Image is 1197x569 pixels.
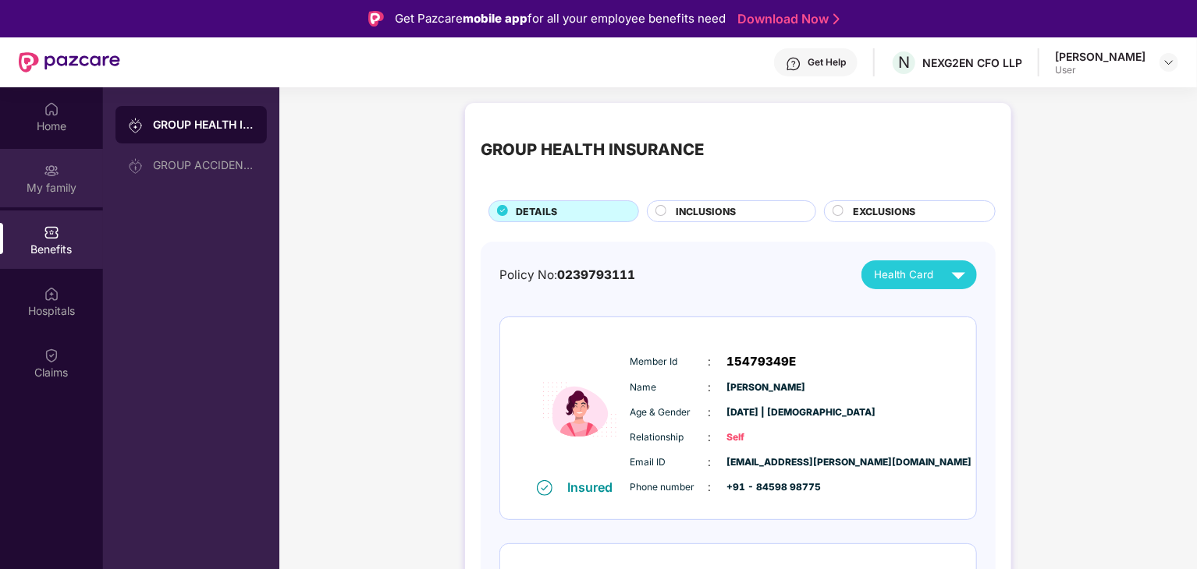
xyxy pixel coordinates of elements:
span: INCLUSIONS [676,204,736,219]
span: Phone number [630,480,709,495]
img: svg+xml;base64,PHN2ZyBpZD0iSGVscC0zMngzMiIgeG1sbnM9Imh0dHA6Ly93d3cudzMub3JnLzIwMDAvc3ZnIiB3aWR0aD... [786,56,801,72]
img: svg+xml;base64,PHN2ZyB4bWxucz0iaHR0cDovL3d3dy53My5vcmcvMjAwMC9zdmciIHdpZHRoPSIxNiIgaGVpZ2h0PSIxNi... [537,480,552,496]
div: GROUP ACCIDENTAL INSURANCE [153,159,254,171]
span: N [898,53,910,72]
span: : [709,429,712,446]
span: 15479349E [727,352,797,371]
span: Self [727,430,805,445]
button: Health Card [861,260,977,289]
span: 0239793111 [557,267,635,282]
div: GROUP HEALTH INSURANCE [153,117,254,133]
div: NEXG2EN CFO LLP [922,55,1022,70]
img: svg+xml;base64,PHN2ZyBpZD0iQ2xhaW0iIHhtbG5zPSJodHRwOi8vd3d3LnczLm9yZy8yMDAwL3N2ZyIgd2lkdGg9IjIwIi... [44,348,59,363]
img: icon [533,341,627,479]
span: DETAILS [516,204,557,219]
span: [EMAIL_ADDRESS][PERSON_NAME][DOMAIN_NAME] [727,455,805,470]
div: Insured [568,479,623,495]
span: Relationship [630,430,709,445]
img: svg+xml;base64,PHN2ZyB3aWR0aD0iMjAiIGhlaWdodD0iMjAiIHZpZXdCb3g9IjAgMCAyMCAyMCIgZmlsbD0ibm9uZSIgeG... [128,118,144,133]
img: svg+xml;base64,PHN2ZyBpZD0iSG9zcGl0YWxzIiB4bWxucz0iaHR0cDovL3d3dy53My5vcmcvMjAwMC9zdmciIHdpZHRoPS... [44,286,59,302]
img: svg+xml;base64,PHN2ZyBpZD0iRHJvcGRvd24tMzJ4MzIiIHhtbG5zPSJodHRwOi8vd3d3LnczLm9yZy8yMDAwL3N2ZyIgd2... [1163,56,1175,69]
span: Name [630,380,709,395]
img: svg+xml;base64,PHN2ZyB4bWxucz0iaHR0cDovL3d3dy53My5vcmcvMjAwMC9zdmciIHZpZXdCb3g9IjAgMCAyNCAyNCIgd2... [945,261,972,288]
img: svg+xml;base64,PHN2ZyBpZD0iQmVuZWZpdHMiIHhtbG5zPSJodHRwOi8vd3d3LnczLm9yZy8yMDAwL3N2ZyIgd2lkdGg9Ij... [44,224,59,240]
img: Logo [368,11,384,27]
img: Stroke [833,11,840,27]
div: Get Pazcare for all your employee benefits need [395,9,726,28]
a: Download Now [737,11,835,27]
span: : [709,379,712,396]
span: Member Id [630,355,709,369]
span: : [709,353,712,370]
div: GROUP HEALTH INSURANCE [481,137,704,162]
div: [PERSON_NAME] [1055,49,1145,64]
span: EXCLUSIONS [853,204,915,219]
span: : [709,404,712,421]
span: : [709,479,712,496]
img: svg+xml;base64,PHN2ZyB3aWR0aD0iMjAiIGhlaWdodD0iMjAiIHZpZXdCb3g9IjAgMCAyMCAyMCIgZmlsbD0ibm9uZSIgeG... [128,158,144,174]
span: : [709,454,712,471]
div: Get Help [808,56,846,69]
span: Health Card [874,267,933,283]
div: User [1055,64,1145,76]
span: [PERSON_NAME] [727,380,805,395]
span: [DATE] | [DEMOGRAPHIC_DATA] [727,405,805,420]
span: +91 - 84598 98775 [727,480,805,495]
div: Policy No: [499,266,635,284]
img: New Pazcare Logo [19,52,120,72]
span: Email ID [630,455,709,470]
img: svg+xml;base64,PHN2ZyBpZD0iSG9tZSIgeG1sbnM9Imh0dHA6Ly93d3cudzMub3JnLzIwMDAvc3ZnIiB3aWR0aD0iMjAiIG... [44,101,59,117]
img: svg+xml;base64,PHN2ZyB3aWR0aD0iMjAiIGhlaWdodD0iMjAiIHZpZXdCb3g9IjAgMCAyMCAyMCIgZmlsbD0ibm9uZSIgeG... [44,163,59,178]
span: Age & Gender [630,405,709,420]
strong: mobile app [463,11,527,26]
